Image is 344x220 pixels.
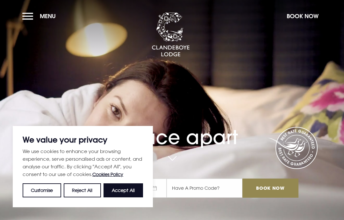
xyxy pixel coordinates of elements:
input: Have A Promo Code? [167,179,242,198]
p: We use cookies to enhance your browsing experience, serve personalised ads or content, and analys... [23,147,143,178]
img: Clandeboye Lodge [152,12,190,57]
button: Menu [22,9,59,23]
input: Book Now [242,179,298,198]
div: We value your privacy [13,126,153,207]
h1: A place apart [46,113,298,149]
button: Book Now [283,9,322,23]
button: Reject All [64,183,101,197]
a: Cookies Policy [92,172,123,177]
button: Accept All [104,183,143,197]
button: Customise [23,183,61,197]
p: We value your privacy [23,136,143,143]
span: Menu [40,12,56,20]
